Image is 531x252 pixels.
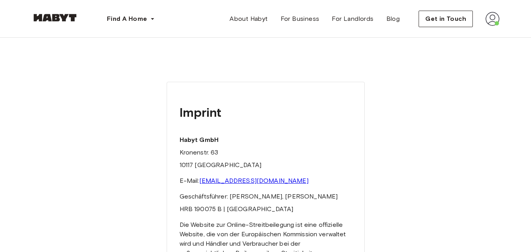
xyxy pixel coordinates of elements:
[199,177,309,184] a: [EMAIL_ADDRESS][DOMAIN_NAME]
[180,204,352,214] p: HRB 190075 B | [GEOGRAPHIC_DATA]
[419,11,473,27] button: Get in Touch
[386,14,400,24] span: Blog
[180,136,219,143] strong: Habyt GmbH
[180,105,222,120] strong: Imprint
[325,11,380,27] a: For Landlords
[31,14,79,22] img: Habyt
[281,14,320,24] span: For Business
[485,12,500,26] img: avatar
[180,160,352,170] p: 10117 [GEOGRAPHIC_DATA]
[107,14,147,24] span: Find A Home
[274,11,326,27] a: For Business
[223,11,274,27] a: About Habyt
[380,11,406,27] a: Blog
[425,14,466,24] span: Get in Touch
[230,14,268,24] span: About Habyt
[180,192,352,201] p: Geschäftsführer: [PERSON_NAME], [PERSON_NAME]
[180,176,352,186] p: E-Mail:
[332,14,373,24] span: For Landlords
[180,148,352,157] p: Kronenstr. 63
[101,11,161,27] button: Find A Home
